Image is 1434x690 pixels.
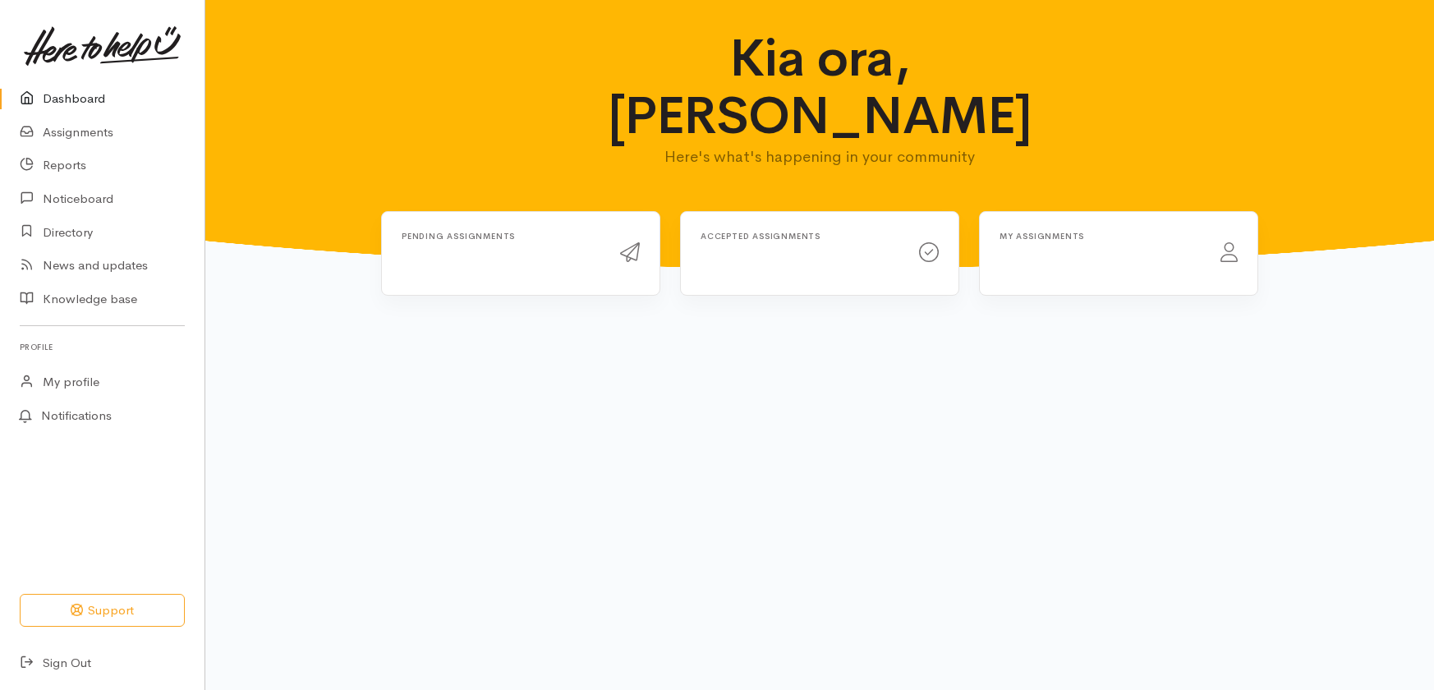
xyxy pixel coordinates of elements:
h6: My assignments [1000,232,1201,241]
button: Support [20,594,185,628]
h6: Profile [20,336,185,358]
h1: Kia ora, [PERSON_NAME] [532,30,1107,145]
h6: Pending assignments [402,232,600,241]
h6: Accepted assignments [701,232,899,241]
p: Here's what's happening in your community [532,145,1107,168]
